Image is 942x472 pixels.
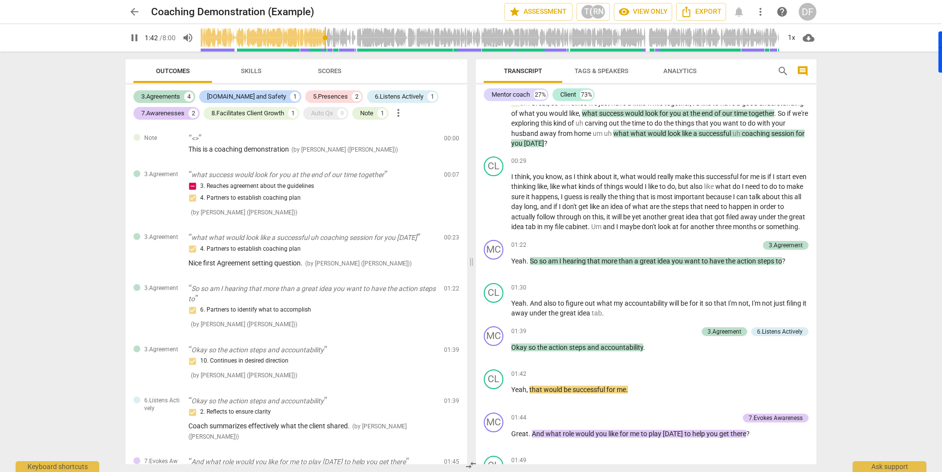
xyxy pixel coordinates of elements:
span: most [657,193,674,201]
span: the [726,257,737,265]
span: you [670,109,682,117]
span: kind [553,119,568,127]
span: what [519,109,536,117]
span: , [547,183,550,190]
span: on [583,213,592,221]
span: long [524,203,537,210]
span: time [632,119,647,127]
div: 1 [377,108,387,118]
span: for [659,109,670,117]
span: don't [642,223,658,231]
span: to [740,119,748,127]
span: but [678,183,690,190]
span: away [740,213,759,221]
span: end [702,109,714,117]
span: if [553,203,559,210]
span: successful [706,173,740,181]
span: do [667,183,675,190]
span: and [603,223,616,231]
span: 3.Agreement [144,233,178,241]
span: know [546,173,562,181]
span: would [637,173,657,181]
span: exploring [511,119,541,127]
span: what [630,130,648,137]
span: is [761,173,767,181]
button: DF [799,3,816,21]
span: maybe [620,223,642,231]
span: will [612,213,623,221]
div: T( [581,4,596,19]
span: steps [758,257,776,265]
div: 4 [184,92,194,102]
div: 73% [580,90,593,100]
span: Outcomes [156,67,190,75]
div: Client [560,90,576,100]
span: me [750,173,761,181]
span: things [604,183,625,190]
span: like [648,183,659,190]
span: hearing [563,257,587,265]
span: I [561,193,564,201]
span: thinking [511,183,537,190]
span: great [640,257,657,265]
span: to [761,183,769,190]
span: I [559,257,563,265]
span: talk [749,193,762,201]
span: , [603,213,606,221]
span: another [690,223,716,231]
button: Search [775,63,791,79]
span: more [602,257,619,265]
span: at [672,223,680,231]
span: I [559,203,562,210]
span: together [749,109,774,117]
span: . [774,109,778,117]
div: RN [591,4,605,19]
span: do [748,119,757,127]
span: with [757,119,772,127]
span: it [526,193,531,201]
span: of [625,203,632,210]
span: do [654,119,664,127]
span: pause [129,32,140,44]
span: I [733,193,736,201]
span: Skills [241,67,262,75]
span: need [745,183,761,190]
span: a [693,130,699,137]
span: like [550,183,561,190]
span: our [722,109,734,117]
span: , [537,203,540,210]
span: about [762,193,782,201]
span: your [772,119,785,127]
span: what [715,183,733,190]
span: something [766,223,798,231]
span: search [777,65,789,77]
span: steps [672,203,690,210]
span: can [736,193,749,201]
span: order [760,203,778,210]
span: that [636,193,651,201]
span: more_vert [392,107,404,119]
span: you [511,139,524,147]
span: it [606,213,612,221]
span: comment [797,65,809,77]
span: than [619,257,634,265]
div: 6.Listens Actively [375,92,423,102]
span: what [632,203,650,210]
span: we're [792,109,808,117]
span: for [680,223,690,231]
div: 1 [427,92,437,102]
span: Filler word [591,223,603,231]
span: more_vert [755,6,766,18]
span: start [776,173,792,181]
span: idea [657,257,672,265]
span: what [561,183,578,190]
span: carving [585,119,609,127]
span: guess [564,193,584,201]
span: day [511,203,524,210]
span: 1:42 [145,34,158,42]
span: from [558,130,574,137]
span: I [773,173,776,181]
span: Filler word [733,130,742,137]
span: , [617,173,620,181]
span: to [721,203,729,210]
